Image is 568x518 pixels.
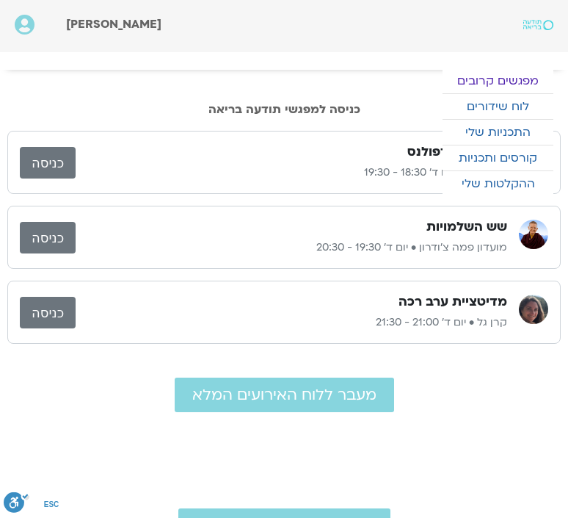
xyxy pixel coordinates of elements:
h3: תרגול מיינדפולנס [407,143,507,161]
p: דקל קנטי • יום ד׳ 18:30 - 19:30 [76,164,507,181]
a: התכניות שלי [443,120,553,145]
h2: כניסה למפגשי תודעה בריאה [7,103,561,116]
a: כניסה [20,147,76,179]
p: מועדון פמה צ'ודרון • יום ד׳ 19:30 - 20:30 [76,239,507,256]
span: מעבר ללוח האירועים המלא [192,386,376,403]
a: כניסה [20,222,76,253]
a: קורסים ותכניות [443,145,553,170]
a: מפגשים קרובים [443,68,553,93]
a: לוח שידורים [443,94,553,119]
a: ההקלטות שלי [443,171,553,196]
img: קרן גל [519,295,548,324]
p: קרן גל • יום ד׳ 21:00 - 21:30 [76,314,507,331]
h3: שש השלמויות [426,218,507,236]
img: מועדון פמה צ'ודרון [519,220,548,249]
span: [PERSON_NAME] [66,16,161,32]
a: כניסה [20,297,76,328]
a: מעבר ללוח האירועים המלא [175,378,394,412]
h3: מדיטציית ערב רכה [398,293,507,311]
